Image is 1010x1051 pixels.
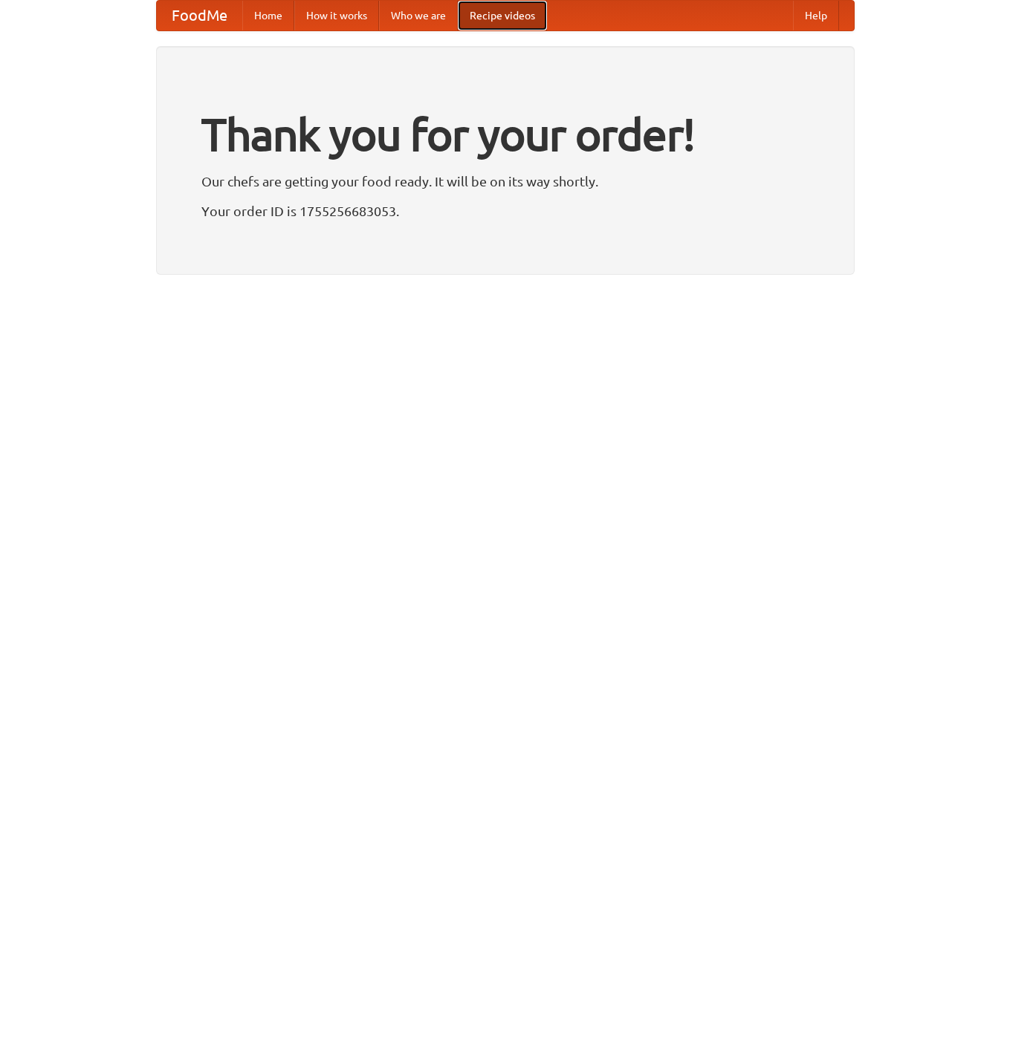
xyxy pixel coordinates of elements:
[294,1,379,30] a: How it works
[201,99,809,170] h1: Thank you for your order!
[793,1,839,30] a: Help
[458,1,547,30] a: Recipe videos
[201,170,809,192] p: Our chefs are getting your food ready. It will be on its way shortly.
[201,200,809,222] p: Your order ID is 1755256683053.
[242,1,294,30] a: Home
[157,1,242,30] a: FoodMe
[379,1,458,30] a: Who we are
